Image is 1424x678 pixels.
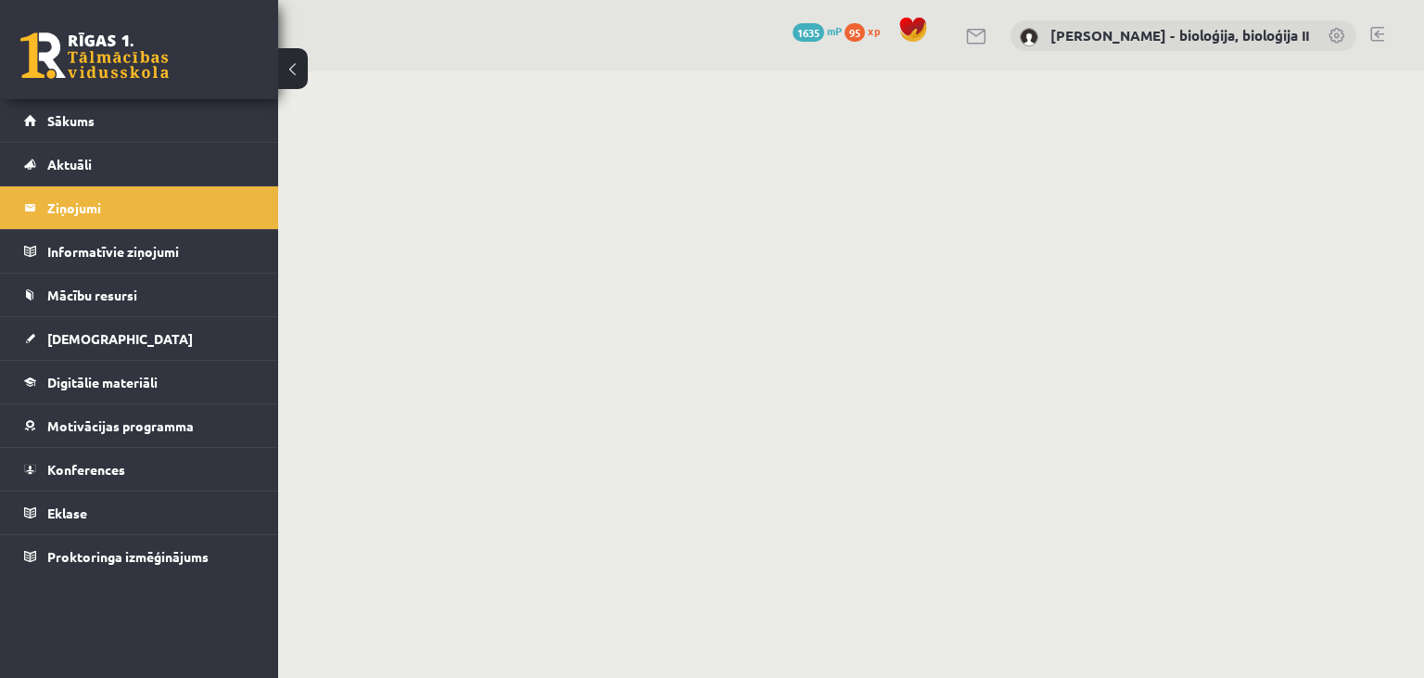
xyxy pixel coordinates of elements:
span: 1635 [793,23,824,42]
img: Elza Saulīte - bioloģija, bioloģija II [1020,28,1038,46]
a: Konferences [24,448,255,491]
legend: Informatīvie ziņojumi [47,230,255,273]
a: 95 xp [845,23,889,38]
span: Mācību resursi [47,287,137,303]
span: Proktoringa izmēģinājums [47,548,209,565]
span: Motivācijas programma [47,417,194,434]
a: Digitālie materiāli [24,361,255,403]
span: mP [827,23,842,38]
a: Eklase [24,492,255,534]
span: xp [868,23,880,38]
span: Sākums [47,112,95,129]
a: 1635 mP [793,23,842,38]
span: Eklase [47,505,87,521]
a: Informatīvie ziņojumi [24,230,255,273]
span: Aktuāli [47,156,92,173]
a: Ziņojumi [24,186,255,229]
a: [DEMOGRAPHIC_DATA] [24,317,255,360]
span: Digitālie materiāli [47,374,158,390]
a: Sākums [24,99,255,142]
a: Rīgas 1. Tālmācības vidusskola [20,32,169,79]
a: Proktoringa izmēģinājums [24,535,255,578]
a: Aktuāli [24,143,255,185]
a: Motivācijas programma [24,404,255,447]
legend: Ziņojumi [47,186,255,229]
span: [DEMOGRAPHIC_DATA] [47,330,193,347]
a: [PERSON_NAME] - bioloģija, bioloģija II [1050,26,1309,45]
a: Mācību resursi [24,274,255,316]
span: 95 [845,23,865,42]
span: Konferences [47,461,125,478]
